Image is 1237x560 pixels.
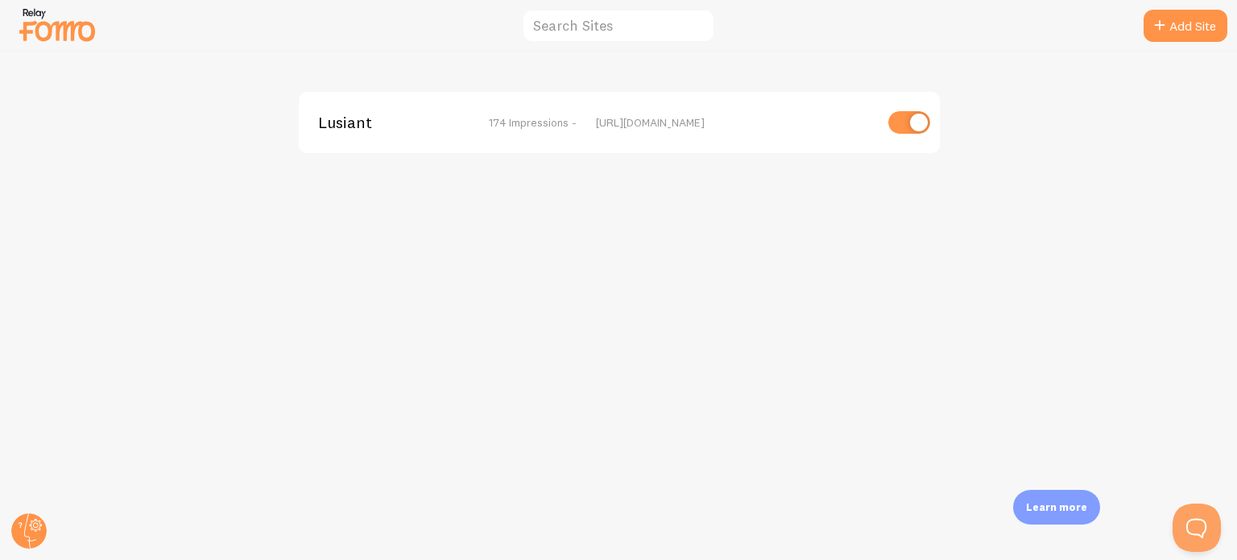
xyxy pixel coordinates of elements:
iframe: Help Scout Beacon - Open [1173,504,1221,552]
span: 174 Impressions - [489,115,577,130]
span: Lusiant [318,115,448,130]
p: Learn more [1026,500,1087,515]
div: Learn more [1013,490,1100,525]
div: [URL][DOMAIN_NAME] [596,115,874,130]
img: fomo-relay-logo-orange.svg [17,4,97,45]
